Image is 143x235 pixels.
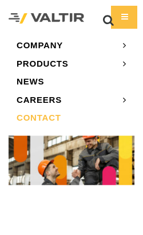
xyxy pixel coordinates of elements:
[9,72,134,90] a: NEWS
[9,109,134,126] a: CONTACT
[111,6,137,29] div: Menu
[9,91,134,109] a: CAREERS
[9,55,134,72] a: PRODUCTS
[9,136,134,186] img: Contact_1
[9,36,134,54] a: COMPANY
[9,13,84,24] img: Valtir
